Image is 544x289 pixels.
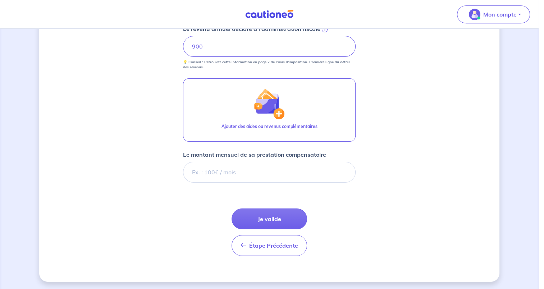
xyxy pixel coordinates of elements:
button: Je valide [232,208,307,229]
span: i [322,27,328,32]
p: Ajouter des aides ou revenus complémentaires [221,123,317,130]
button: Étape Précédente [232,235,307,256]
input: 20000€ [183,36,356,57]
img: illu_account_valid_menu.svg [469,9,480,20]
img: Cautioneo [242,10,296,19]
p: Le revenu annuel déclaré à l'administration fiscale [183,24,320,33]
input: Ex. : 100€ / mois [183,162,356,183]
p: Le montant mensuel de sa prestation compensatoire [183,150,326,159]
button: illu_account_valid_menu.svgMon compte [457,5,530,23]
button: illu_wallet.svgAjouter des aides ou revenus complémentaires [183,78,356,142]
p: 💡 Conseil : Retrouvez cette information en page 2 de l’avis d'imposition. Première ligne du détai... [183,60,356,70]
img: illu_wallet.svg [254,88,285,119]
p: Mon compte [483,10,517,19]
span: Étape Précédente [249,242,298,249]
